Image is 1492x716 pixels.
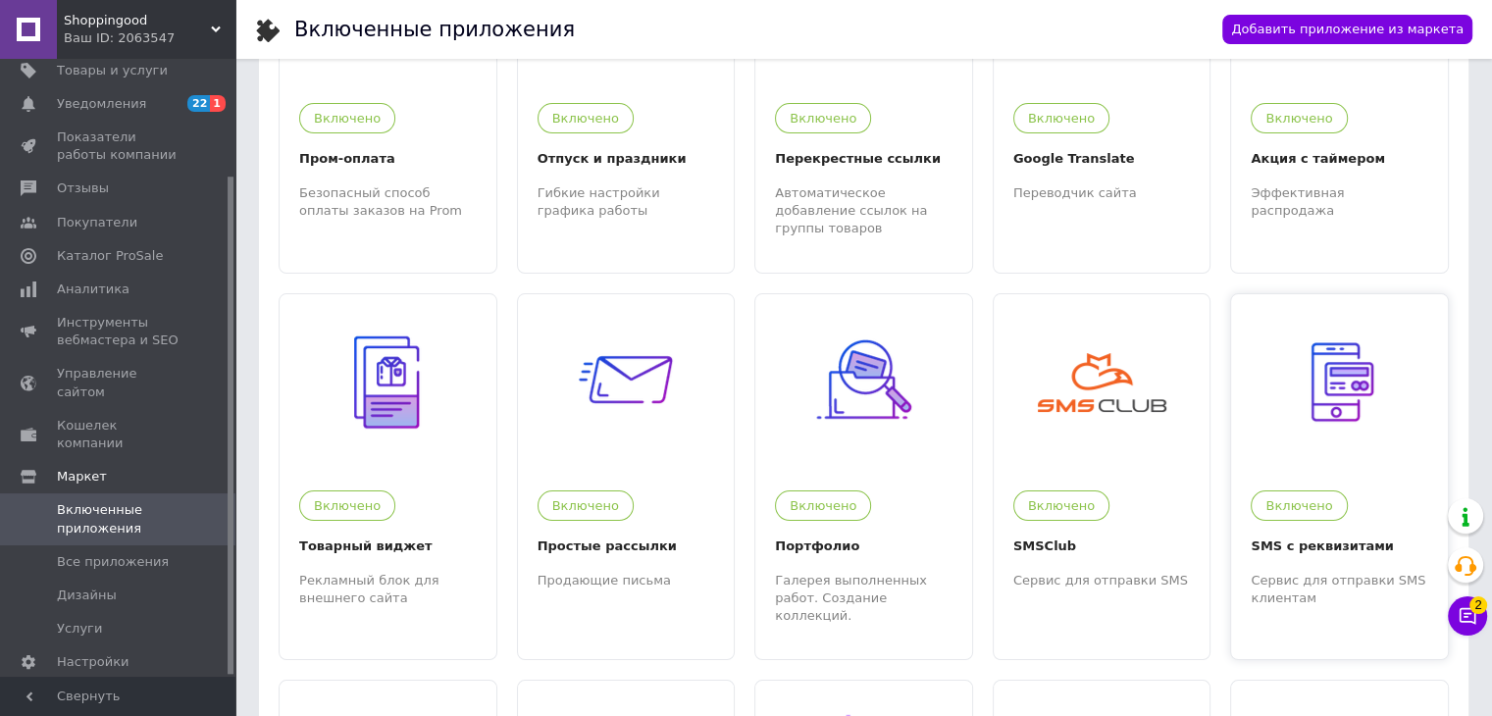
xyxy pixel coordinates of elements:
div: Включено [538,103,634,133]
div: Включено [1013,490,1109,521]
div: Включено [299,490,395,521]
div: Google Translate [1013,148,1191,170]
span: Управление сайтом [57,365,181,400]
img: 32 [328,322,448,442]
span: Показатели работы компании [57,128,181,164]
span: 2 [1469,596,1487,614]
span: Отзывы [57,179,109,197]
div: Включенные приложения [294,20,575,40]
button: Чат с покупателем2 [1448,596,1487,636]
span: Услуги [57,620,102,638]
div: Включено [775,490,871,521]
span: Кошелек компании [57,417,181,452]
div: Безопасный способ оплаты заказов на Prom [299,184,477,220]
div: Включено [775,103,871,133]
div: Включено [1251,490,1347,521]
div: Автоматическое добавление ссылок на группы товаров [775,184,952,238]
div: Товарный виджет [299,536,477,557]
img: 33 [565,322,686,442]
div: Сервис для отправки SMS клиентам [1251,572,1428,607]
div: SMSClub [1013,536,1191,557]
span: 1 [210,95,226,112]
span: Покупатели [57,214,137,231]
a: 32ВключеноТоварный виджетРекламный блок для внешнего сайта [280,294,496,640]
span: 22 [187,95,210,112]
a: 57ВключеноSMS с реквизитамиСервис для отправки SMS клиентам [1231,294,1448,640]
div: Включено [1251,103,1347,133]
img: 39 [803,322,924,442]
div: Включено [299,103,395,133]
div: Портфолио [775,536,952,557]
div: Продающие письма [538,572,715,589]
div: Сервис для отправки SMS [1013,572,1191,589]
div: Переводчик сайта [1013,184,1191,202]
div: Простые рассылки [538,536,715,557]
span: Аналитика [57,281,129,298]
img: 57 [1279,322,1400,442]
div: Перекрестные ссылки [775,148,952,170]
div: Ваш ID: 2063547 [64,29,235,47]
span: Инструменты вебмастера и SEO [57,314,181,349]
a: 39ВключеноПортфолиоГалерея выполненных работ. Создание коллекций. [755,294,972,640]
span: Включенные приложения [57,501,181,537]
span: Маркет [57,468,107,486]
div: Рекламный блок для внешнего сайта [299,572,477,607]
span: Уведомления [57,95,146,113]
a: 33ВключеноПростые рассылкиПродающие письма [518,294,735,640]
div: SMS с реквизитами [1251,536,1428,557]
div: Эффективная распродажа [1251,184,1428,220]
a: Добавить приложение из маркета [1222,15,1472,45]
div: Галерея выполненных работ. Создание коллекций. [775,572,952,626]
img: 156 [1038,353,1166,412]
span: Shoppingood [64,12,211,29]
div: Включено [538,490,634,521]
div: Пром-оплата [299,148,477,170]
div: Гибкие настройки графика работы [538,184,715,220]
div: Включено [1013,103,1109,133]
span: Товары и услуги [57,62,168,79]
span: Дизайны [57,587,117,604]
div: Отпуск и праздники [538,148,715,170]
span: Все приложения [57,553,169,571]
span: Настройки [57,653,129,671]
a: 156ВключеноSMSClubСервис для отправки SMS [994,294,1210,640]
div: Акция с таймером [1251,148,1428,170]
span: Каталог ProSale [57,247,163,265]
